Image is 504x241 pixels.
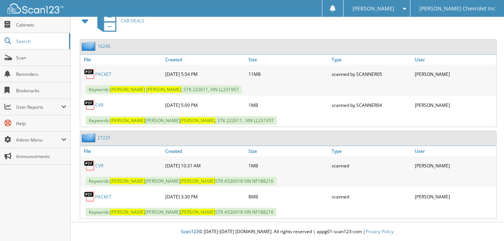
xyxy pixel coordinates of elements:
[16,38,65,44] span: Search
[86,208,276,216] span: Keywords: [PERSON_NAME] STK A526918 VIN NF188216
[330,189,413,204] div: scanned
[95,163,103,169] a: CVR
[413,55,496,65] a: User
[163,146,247,156] a: Created
[97,43,110,49] a: 16246
[247,158,330,173] div: 1MB
[95,102,103,108] a: CVR
[330,67,413,81] div: scanned by SCANNER05
[86,177,276,185] span: Keywords: [PERSON_NAME] STK A526918 VIN NF188216
[86,85,242,94] span: Keywords: , STK 222611, VIN LL231957
[97,135,110,141] a: 27225
[163,67,247,81] div: [DATE] 5:54 PM
[16,153,66,160] span: Announcements
[84,68,95,80] img: PDF.png
[110,209,145,215] span: [PERSON_NAME]
[163,158,247,173] div: [DATE] 10:31 AM
[247,55,330,65] a: Size
[180,209,215,215] span: [PERSON_NAME]
[80,55,163,65] a: File
[413,146,496,156] a: User
[467,205,504,241] iframe: Chat Widget
[16,87,66,94] span: Bookmarks
[353,6,394,11] span: [PERSON_NAME]
[16,22,66,28] span: Cabinets
[413,189,496,204] div: [PERSON_NAME]
[413,158,496,173] div: [PERSON_NAME]
[330,158,413,173] div: scanned
[95,194,112,200] a: PACKET
[84,191,95,202] img: PDF.png
[95,71,112,77] a: PACKET
[110,178,145,184] span: [PERSON_NAME]
[163,55,247,65] a: Created
[247,67,330,81] div: 11MB
[82,41,97,51] img: folder2.png
[80,146,163,156] a: File
[16,137,61,143] span: Admin Menu
[146,86,181,93] span: [PERSON_NAME]
[181,228,199,235] span: Scan123
[330,98,413,112] div: scanned by SCANNER04
[163,98,247,112] div: [DATE] 5:09 PM
[180,178,215,184] span: [PERSON_NAME]
[247,98,330,112] div: 1MB
[93,6,144,35] a: CAR DEALS
[330,146,413,156] a: Type
[16,55,66,61] span: Scan
[82,133,97,142] img: folder2.png
[163,189,247,204] div: [DATE] 3:30 PM
[7,3,63,13] img: scan123-logo-white.svg
[84,160,95,171] img: PDF.png
[86,116,277,125] span: Keywords: [PERSON_NAME] , STK 222611 , VIN LL231957
[84,99,95,111] img: PDF.png
[16,104,61,110] span: User Reports
[71,223,504,241] div: © [DATE]-[DATE] [DOMAIN_NAME]. All rights reserved | appg01-scan123-com |
[110,117,145,124] span: [PERSON_NAME]
[16,120,66,127] span: Help
[366,228,394,235] a: Privacy Policy
[180,117,215,124] span: [PERSON_NAME]
[16,71,66,77] span: Reminders
[413,98,496,112] div: [PERSON_NAME]
[419,6,495,11] span: [PERSON_NAME] Chevrolet Inc
[110,86,145,93] span: [PERSON_NAME]
[330,55,413,65] a: Type
[121,18,144,24] span: CAR DEALS
[247,189,330,204] div: 8MB
[247,146,330,156] a: Size
[413,67,496,81] div: [PERSON_NAME]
